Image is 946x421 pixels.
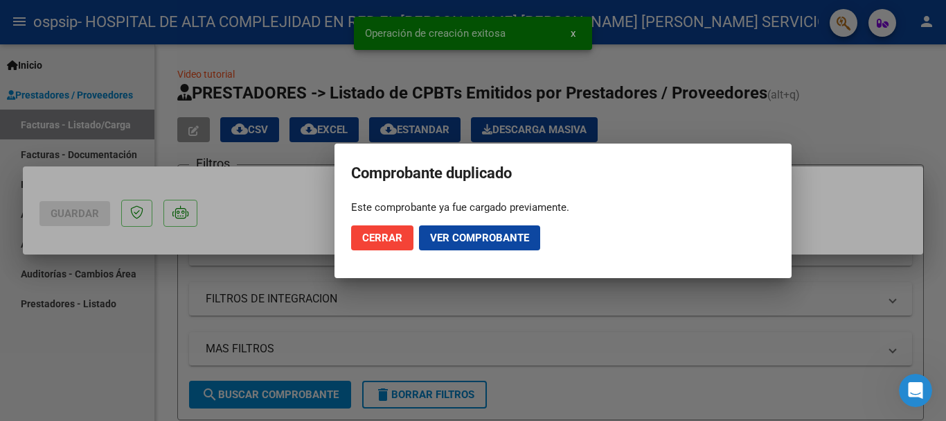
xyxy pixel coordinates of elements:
button: Ver comprobante [419,225,540,250]
div: Este comprobante ya fue cargado previamente. [351,200,775,214]
h2: Comprobante duplicado [351,160,775,187]
iframe: Intercom live chat [899,374,932,407]
span: Ver comprobante [430,232,529,244]
button: Cerrar [351,225,413,250]
span: Cerrar [362,232,402,244]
